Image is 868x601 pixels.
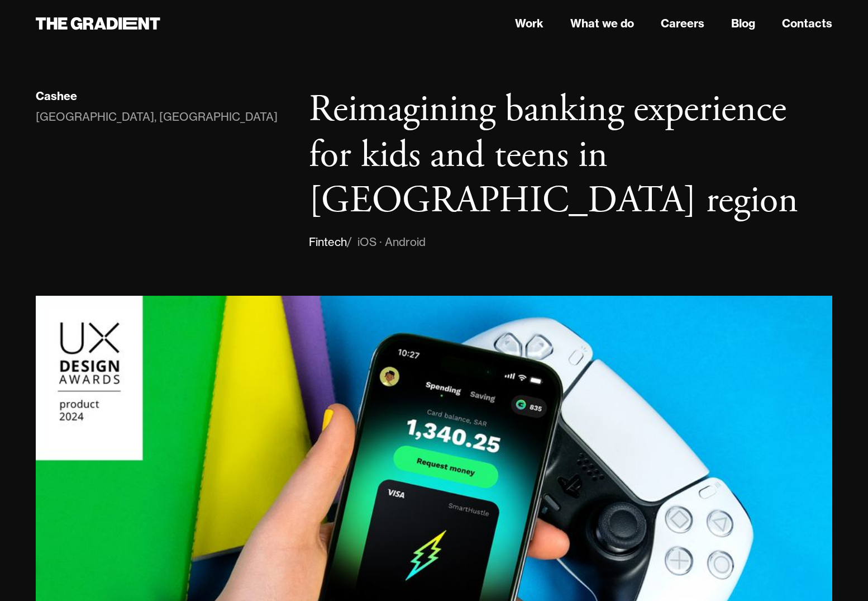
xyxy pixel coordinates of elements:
[515,15,543,32] a: Work
[309,233,347,251] div: Fintech
[782,15,832,32] a: Contacts
[731,15,755,32] a: Blog
[309,87,832,224] h1: Reimagining banking experience for kids and teens in [GEOGRAPHIC_DATA] region
[661,15,704,32] a: Careers
[570,15,634,32] a: What we do
[36,108,278,126] div: [GEOGRAPHIC_DATA], [GEOGRAPHIC_DATA]
[36,89,77,103] div: Cashee
[347,233,426,251] div: / iOS · Android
